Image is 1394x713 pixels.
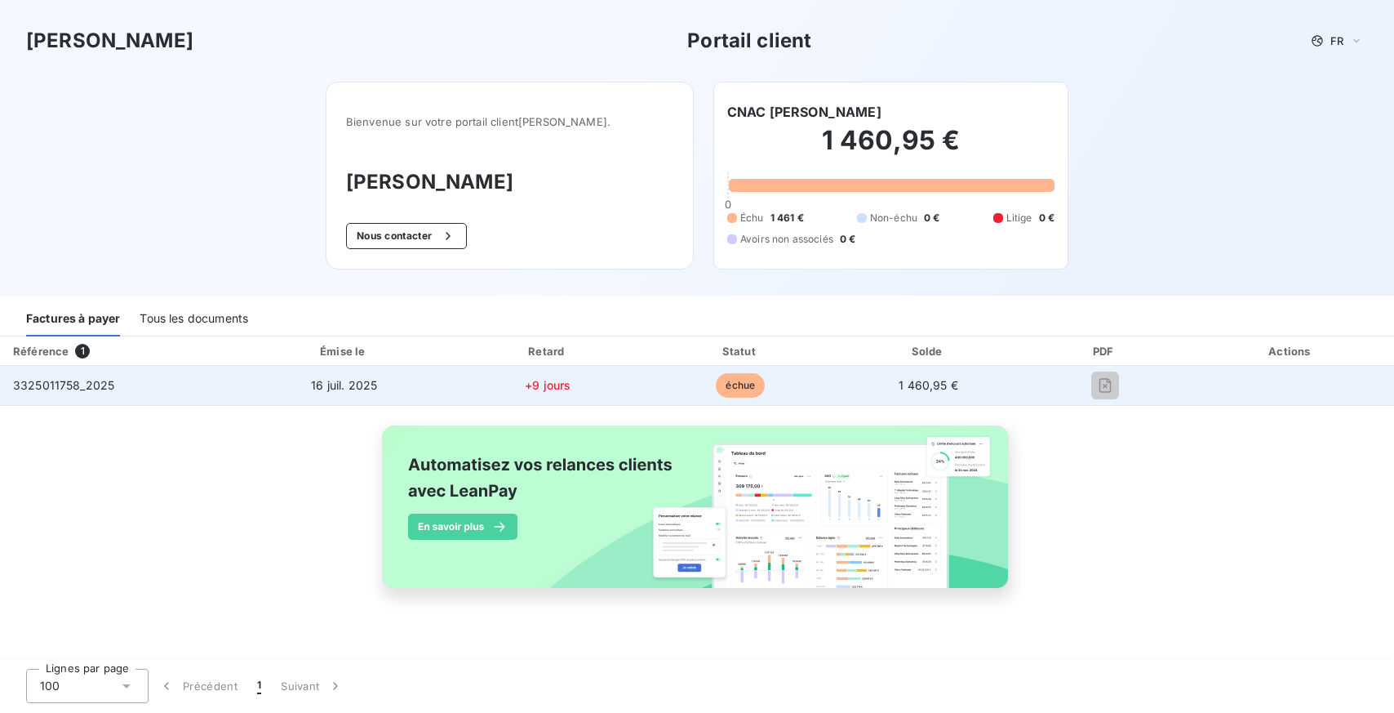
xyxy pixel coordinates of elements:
[140,302,248,336] div: Tous les documents
[1039,211,1054,225] span: 0 €
[740,232,833,247] span: Avoirs non associés
[367,416,1027,617] img: banner
[346,223,467,249] button: Nous contacter
[649,343,832,359] div: Statut
[26,302,120,336] div: Factures à payer
[1192,343,1391,359] div: Actions
[770,211,804,225] span: 1 461 €
[242,343,447,359] div: Émise le
[346,115,673,128] span: Bienvenue sur votre portail client [PERSON_NAME] .
[839,343,1018,359] div: Solde
[311,378,377,392] span: 16 juil. 2025
[149,669,247,703] button: Précédent
[840,232,855,247] span: 0 €
[716,373,765,398] span: échue
[924,211,939,225] span: 0 €
[899,378,958,392] span: 1 460,95 €
[1330,34,1343,47] span: FR
[1024,343,1184,359] div: PDF
[40,678,60,694] span: 100
[271,669,353,703] button: Suivant
[346,167,673,197] h3: [PERSON_NAME]
[13,345,69,358] div: Référence
[454,343,642,359] div: Retard
[727,102,881,122] h6: CNAC [PERSON_NAME]
[525,378,570,392] span: +9 jours
[727,124,1054,173] h2: 1 460,95 €
[13,378,114,392] span: 3325011758_2025
[26,26,193,56] h3: [PERSON_NAME]
[725,198,731,211] span: 0
[1006,211,1032,225] span: Litige
[870,211,917,225] span: Non-échu
[257,678,261,694] span: 1
[687,26,811,56] h3: Portail client
[247,669,271,703] button: 1
[75,344,90,359] span: 1
[740,211,764,225] span: Échu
